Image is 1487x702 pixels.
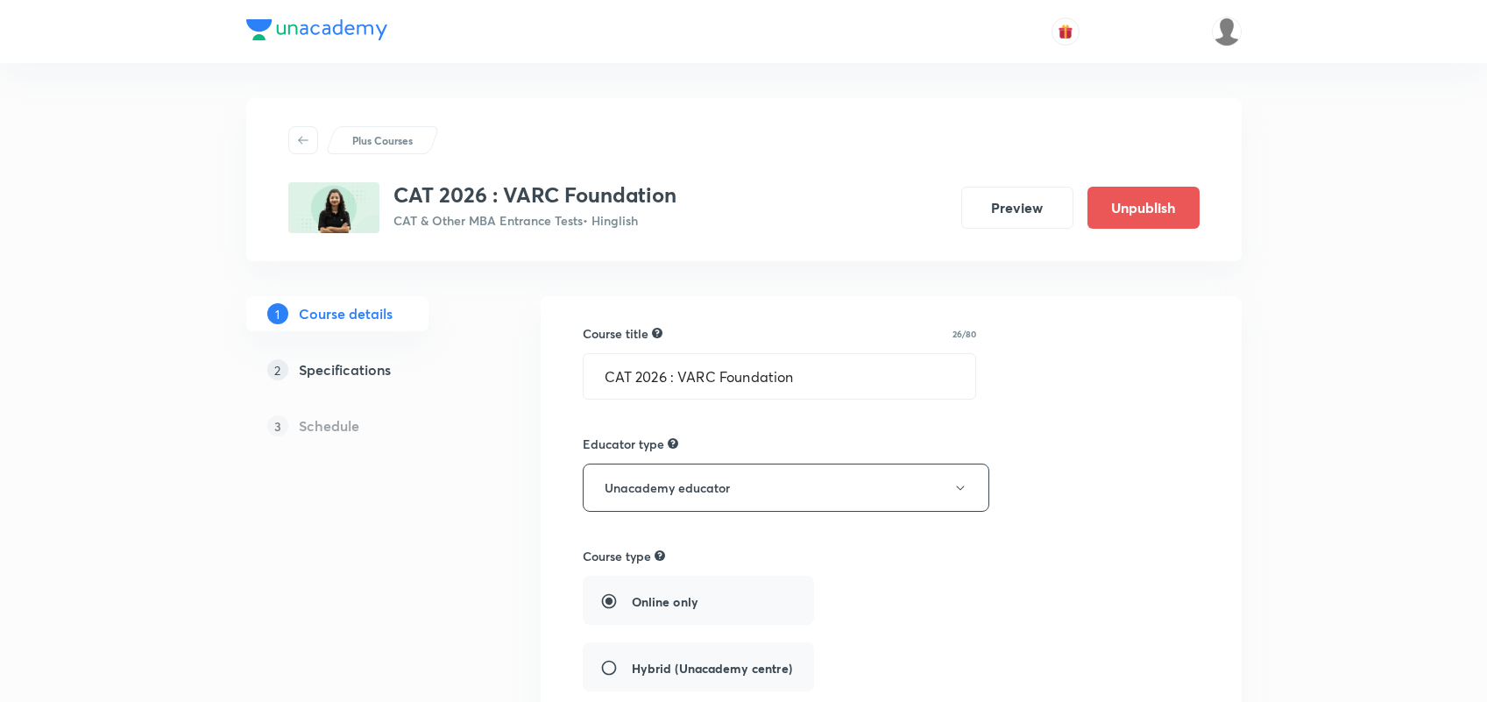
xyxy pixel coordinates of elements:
p: CAT & Other MBA Entrance Tests • Hinglish [393,211,676,230]
img: Coolm [1212,17,1242,46]
div: A hybrid course can have a mix of online and offline classes. These courses will have restricted ... [655,548,665,564]
input: A great title is short, clear and descriptive [584,354,976,399]
p: 2 [267,359,288,380]
button: Preview [961,187,1073,229]
h6: Course type [583,547,651,565]
h5: Course details [299,303,393,324]
h3: CAT 2026 : VARC Foundation [393,182,676,208]
button: Unacademy educator [583,464,989,512]
p: 3 [267,415,288,436]
div: A great title is short, clear and descriptive [652,325,662,341]
button: avatar [1052,18,1080,46]
a: Company Logo [246,19,387,45]
a: 2Specifications [246,352,485,387]
div: Not allowed to edit [668,436,678,451]
img: 339113FE-9913-4BC0-AFFF-42F4A8E74FDD_plus.png [288,182,379,233]
h5: Specifications [299,359,391,380]
p: 26/80 [952,330,976,338]
button: Unpublish [1087,187,1200,229]
p: 1 [267,303,288,324]
img: Company Logo [246,19,387,40]
h6: Course title [583,324,648,343]
img: avatar [1058,24,1073,39]
h5: Schedule [299,415,359,436]
h6: Educator type [583,435,664,453]
p: Plus Courses [352,132,413,148]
